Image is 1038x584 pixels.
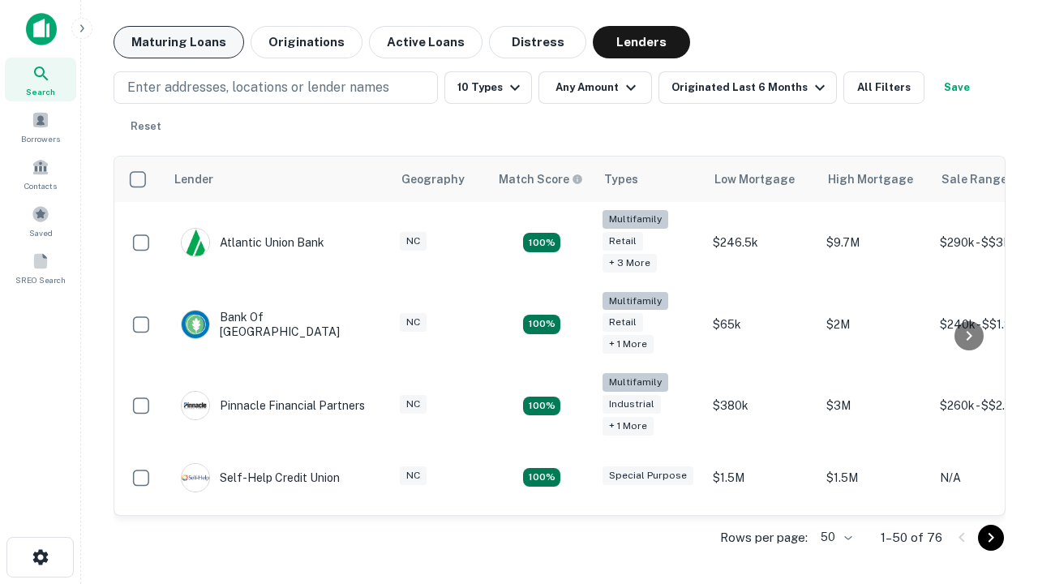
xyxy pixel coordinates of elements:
p: 1–50 of 76 [881,528,942,547]
div: NC [400,395,427,414]
span: SREO Search [15,273,66,286]
iframe: Chat Widget [957,454,1038,532]
th: Types [594,157,705,202]
div: Lender [174,170,213,189]
p: Rows per page: [720,528,808,547]
div: Geography [401,170,465,189]
a: Contacts [5,152,76,195]
div: Multifamily [603,373,668,392]
img: picture [182,229,209,256]
td: $246.5k [705,202,818,284]
div: Retail [603,313,643,332]
span: Saved [29,226,53,239]
a: Borrowers [5,105,76,148]
div: NC [400,466,427,485]
div: + 3 more [603,254,657,273]
td: $3M [818,365,932,447]
th: Low Mortgage [705,157,818,202]
div: Low Mortgage [714,170,795,189]
div: Pinnacle Financial Partners [181,391,365,420]
div: Industrial [603,395,661,414]
th: Geography [392,157,489,202]
p: Enter addresses, locations or lender names [127,78,389,97]
div: Retail [603,232,643,251]
a: Saved [5,199,76,243]
div: Sale Range [941,170,1007,189]
div: + 1 more [603,335,654,354]
div: Types [604,170,638,189]
div: Bank Of [GEOGRAPHIC_DATA] [181,310,375,339]
button: Originations [251,26,362,58]
a: SREO Search [5,246,76,290]
span: Contacts [24,179,57,192]
div: Originated Last 6 Months [671,78,830,97]
img: picture [182,311,209,338]
button: Active Loans [369,26,483,58]
button: Reset [120,110,172,143]
div: Self-help Credit Union [181,463,340,492]
button: Maturing Loans [114,26,244,58]
img: capitalize-icon.png [26,13,57,45]
div: Capitalize uses an advanced AI algorithm to match your search with the best lender. The match sco... [499,170,583,188]
td: $9.7M [818,202,932,284]
h6: Match Score [499,170,580,188]
td: $65k [705,284,818,366]
button: Any Amount [538,71,652,104]
div: Multifamily [603,292,668,311]
td: $1.5M [818,447,932,509]
button: Originated Last 6 Months [658,71,837,104]
div: Matching Properties: 11, hasApolloMatch: undefined [523,468,560,487]
div: High Mortgage [828,170,913,189]
div: NC [400,313,427,332]
div: 50 [814,526,855,549]
button: Save your search to get updates of matches that match your search criteria. [931,71,983,104]
button: Lenders [593,26,690,58]
th: Capitalize uses an advanced AI algorithm to match your search with the best lender. The match sco... [489,157,594,202]
img: picture [182,464,209,492]
button: All Filters [843,71,924,104]
img: picture [182,392,209,419]
div: Matching Properties: 10, hasApolloMatch: undefined [523,233,560,252]
div: Special Purpose [603,466,693,485]
th: Lender [165,157,392,202]
td: $2M [818,284,932,366]
button: 10 Types [444,71,532,104]
span: Search [26,85,55,98]
div: + 1 more [603,417,654,436]
a: Search [5,58,76,101]
div: Matching Properties: 17, hasApolloMatch: undefined [523,315,560,334]
div: Matching Properties: 14, hasApolloMatch: undefined [523,397,560,416]
div: NC [400,232,427,251]
td: $380k [705,365,818,447]
button: Distress [489,26,586,58]
button: Go to next page [978,525,1004,551]
td: $1.5M [705,447,818,509]
th: High Mortgage [818,157,932,202]
div: Multifamily [603,210,668,229]
span: Borrowers [21,132,60,145]
div: Atlantic Union Bank [181,228,324,257]
button: Enter addresses, locations or lender names [114,71,438,104]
